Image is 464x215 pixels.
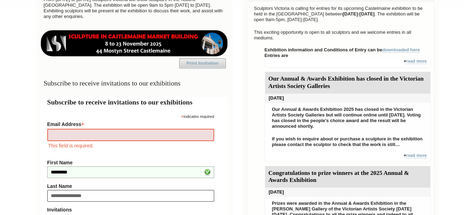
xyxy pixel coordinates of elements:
[47,183,214,189] label: Last Name
[265,72,430,94] div: Our Annual & Awards Exhibition has closed in the Victorian Artists Society Galleries
[47,160,214,165] label: First Name
[406,59,427,64] a: read more
[265,94,430,103] div: [DATE]
[47,119,214,128] label: Email Address
[265,47,420,53] strong: Exhibition information and Conditions of Entry can be
[265,188,430,197] div: [DATE]
[269,134,427,149] p: If you wish to enquire about or purchase a sculpture in the exhibition please contact the sculpto...
[179,58,226,68] a: Print Invitation
[406,153,427,158] a: read more
[47,207,214,213] strong: Invitations
[265,153,431,162] div: +
[343,11,375,17] strong: [DATE]-[DATE]
[251,4,431,24] p: Sculptors Victoria is calling for entries for its upcoming Castelmaine exhibition to be held in t...
[265,58,431,68] div: +
[40,30,228,56] img: castlemaine-ldrbd25v2.png
[269,105,427,131] p: Our Annual & Awards Exhibition 2025 has closed in the Victorian Artists Society Galleries but wil...
[251,28,431,43] p: This exciting opportunity is open to all sculptors and we welcome entries in all mediums.
[47,113,214,119] div: indicates required
[40,76,228,90] h3: Subscribe to receive invitations to our exhibitions
[47,142,214,150] div: This field is required.
[382,47,420,53] a: downloaded here
[265,166,430,188] div: Congratulations to prize winners at the 2025 Annual & Awards Exhibition
[47,97,221,107] h2: Subscribe to receive invitations to our exhibitions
